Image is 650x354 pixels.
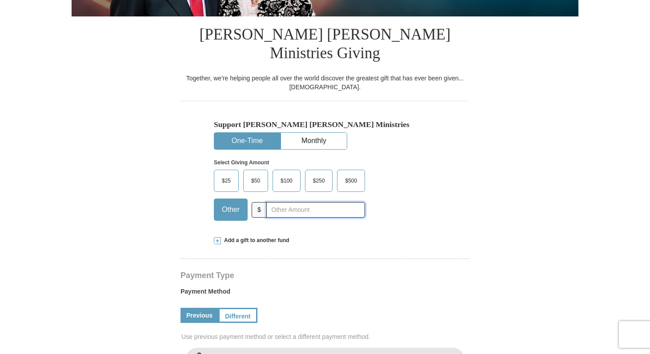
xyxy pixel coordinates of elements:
span: $50 [247,174,265,187]
div: Together, we're helping people all over the world discover the greatest gift that has ever been g... [181,74,469,91]
span: $ [252,202,267,218]
h5: Support [PERSON_NAME] [PERSON_NAME] Ministries [214,120,436,129]
input: Other Amount [266,202,365,218]
span: Other [217,203,244,216]
h4: Payment Type [181,272,469,279]
span: Add a gift to another fund [221,237,289,244]
h1: [PERSON_NAME] [PERSON_NAME] Ministries Giving [181,16,469,74]
span: $25 [217,174,235,187]
button: Monthly [281,133,347,149]
button: One-Time [214,133,280,149]
a: Different [218,308,257,323]
label: Payment Method [181,287,469,300]
span: $500 [341,174,361,187]
span: Use previous payment method or select a different payment method. [181,332,470,341]
span: $100 [276,174,297,187]
strong: Select Giving Amount [214,159,269,166]
span: $250 [309,174,329,187]
a: Previous [181,308,218,323]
